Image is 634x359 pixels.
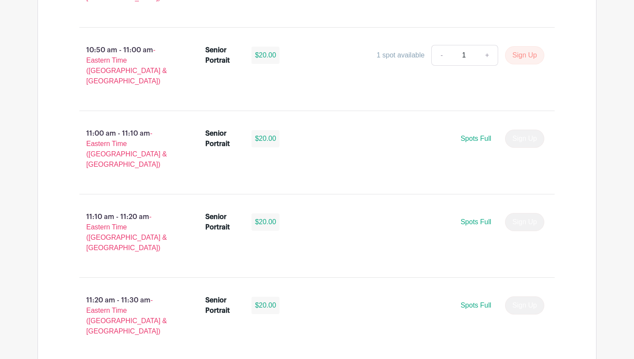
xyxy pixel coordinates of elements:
[66,208,191,257] p: 11:10 am - 11:20 am
[251,130,279,147] div: $20.00
[66,125,191,173] p: 11:00 am - 11:10 am
[461,218,491,226] span: Spots Full
[66,41,191,90] p: 10:50 am - 11:00 am
[431,45,451,66] a: -
[86,130,167,168] span: - Eastern Time ([GEOGRAPHIC_DATA] & [GEOGRAPHIC_DATA])
[377,50,424,60] div: 1 spot available
[86,213,167,251] span: - Eastern Time ([GEOGRAPHIC_DATA] & [GEOGRAPHIC_DATA])
[86,296,167,335] span: - Eastern Time ([GEOGRAPHIC_DATA] & [GEOGRAPHIC_DATA])
[505,46,544,64] button: Sign Up
[205,212,242,232] div: Senior Portrait
[205,45,242,66] div: Senior Portrait
[251,297,279,314] div: $20.00
[86,46,167,85] span: - Eastern Time ([GEOGRAPHIC_DATA] & [GEOGRAPHIC_DATA])
[461,302,491,309] span: Spots Full
[205,295,242,316] div: Senior Portrait
[251,47,279,64] div: $20.00
[251,213,279,231] div: $20.00
[66,292,191,340] p: 11:20 am - 11:30 am
[205,128,242,149] div: Senior Portrait
[461,135,491,142] span: Spots Full
[477,45,498,66] a: +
